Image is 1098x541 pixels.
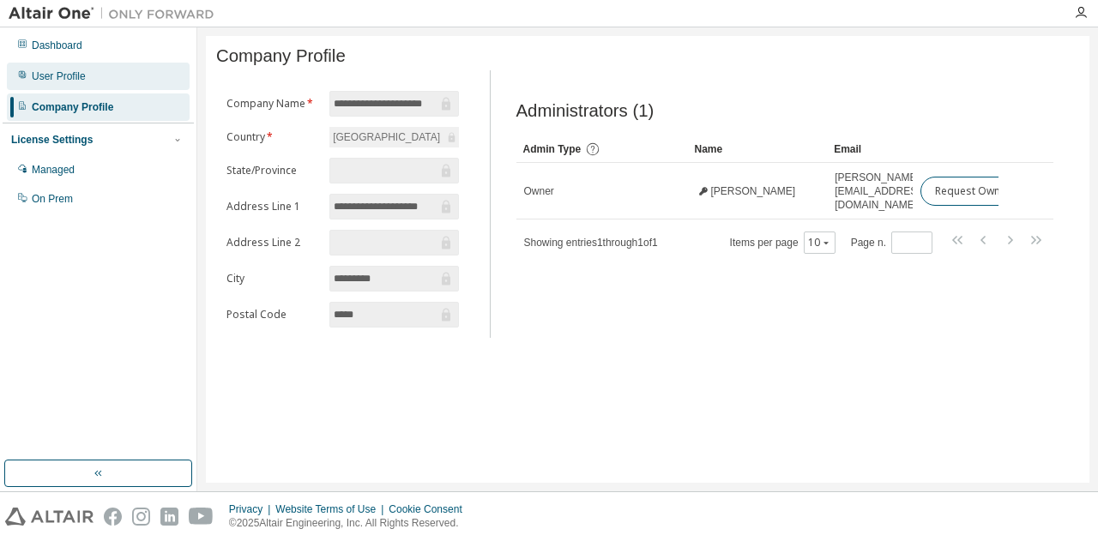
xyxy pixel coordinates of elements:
[329,127,458,147] div: [GEOGRAPHIC_DATA]
[160,508,178,526] img: linkedin.svg
[226,200,319,213] label: Address Line 1
[32,192,73,206] div: On Prem
[524,184,554,198] span: Owner
[9,5,223,22] img: Altair One
[851,231,932,254] span: Page n.
[11,133,93,147] div: License Settings
[216,46,346,66] span: Company Profile
[730,231,836,254] span: Items per page
[275,502,389,516] div: Website Terms of Use
[5,508,94,526] img: altair_logo.svg
[226,308,319,322] label: Postal Code
[524,237,658,249] span: Showing entries 1 through 1 of 1
[229,502,275,516] div: Privacy
[229,516,473,531] p: © 2025 Altair Engineering, Inc. All Rights Reserved.
[834,135,906,163] div: Email
[226,130,319,144] label: Country
[226,236,319,249] label: Address Line 2
[835,171,926,212] span: [PERSON_NAME][EMAIL_ADDRESS][DOMAIN_NAME]
[330,128,443,147] div: [GEOGRAPHIC_DATA]
[523,143,582,155] span: Admin Type
[32,69,86,83] div: User Profile
[920,177,1065,206] button: Request Owner Change
[695,135,821,163] div: Name
[32,163,75,177] div: Managed
[808,236,831,249] button: 10
[516,101,655,121] span: Administrators (1)
[226,272,319,286] label: City
[189,508,214,526] img: youtube.svg
[226,164,319,177] label: State/Province
[389,502,472,516] div: Cookie Consent
[132,508,150,526] img: instagram.svg
[104,508,122,526] img: facebook.svg
[711,184,796,198] span: [PERSON_NAME]
[32,39,82,52] div: Dashboard
[32,100,113,114] div: Company Profile
[226,97,319,111] label: Company Name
